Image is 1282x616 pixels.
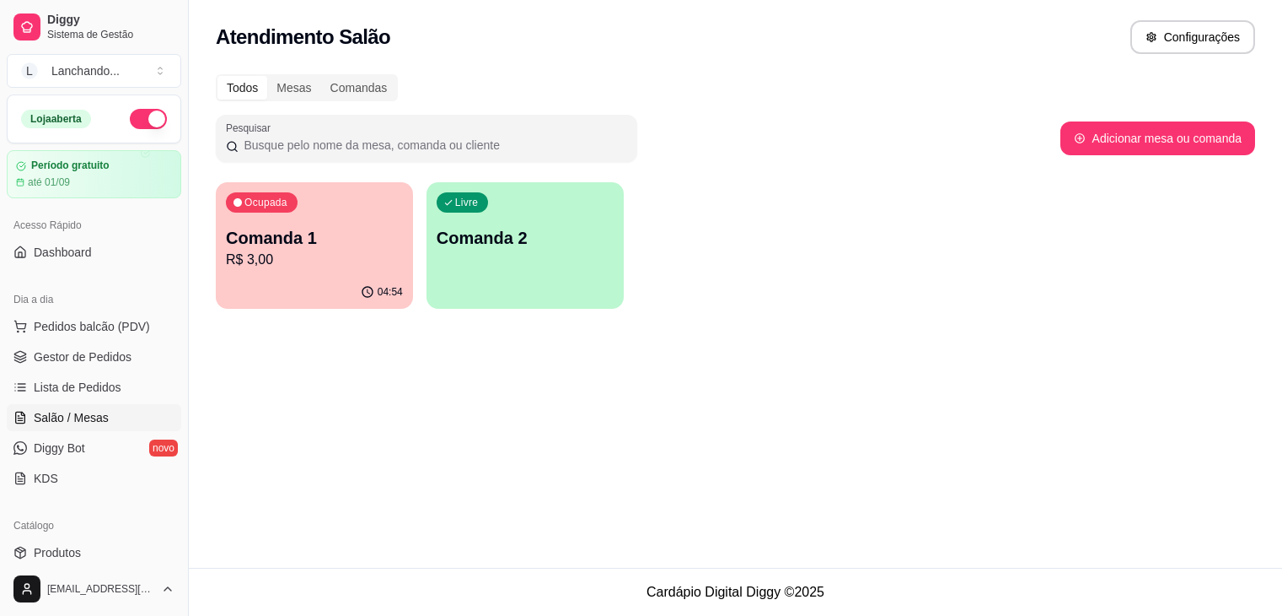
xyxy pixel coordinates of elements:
[216,182,413,309] button: OcupadaComanda 1R$ 3,0004:54
[7,7,181,47] a: DiggySistema de Gestão
[226,121,276,135] label: Pesquisar
[189,568,1282,616] footer: Cardápio Digital Diggy © 2025
[34,318,150,335] span: Pedidos balcão (PDV)
[34,409,109,426] span: Salão / Mesas
[321,76,397,100] div: Comandas
[455,196,479,209] p: Livre
[1130,20,1255,54] button: Configurações
[437,226,614,250] p: Comanda 2
[426,182,624,309] button: LivreComanda 2
[7,374,181,401] a: Lista de Pedidos
[7,286,181,313] div: Dia a dia
[7,212,181,239] div: Acesso Rápido
[7,54,181,88] button: Select a team
[7,313,181,340] button: Pedidos balcão (PDV)
[7,404,181,431] a: Salão / Mesas
[226,226,403,250] p: Comanda 1
[7,539,181,566] a: Produtos
[7,239,181,266] a: Dashboard
[28,176,70,189] article: até 01/09
[7,569,181,609] button: [EMAIL_ADDRESS][DOMAIN_NAME]
[217,76,267,100] div: Todos
[7,435,181,462] a: Diggy Botnovo
[239,137,627,154] input: Pesquisar
[47,13,174,28] span: Diggy
[1060,122,1255,155] button: Adicionar mesa ou comanda
[34,470,58,487] span: KDS
[34,349,131,365] span: Gestor de Pedidos
[130,109,167,129] button: Alterar Status
[21,110,91,128] div: Loja aberta
[7,512,181,539] div: Catálogo
[226,250,403,270] p: R$ 3,00
[21,62,38,79] span: L
[31,159,110,172] article: Período gratuito
[216,24,390,51] h2: Atendimento Salão
[51,62,120,79] div: Lanchando ...
[34,379,121,396] span: Lista de Pedidos
[7,150,181,198] a: Período gratuitoaté 01/09
[7,465,181,492] a: KDS
[47,582,154,596] span: [EMAIL_ADDRESS][DOMAIN_NAME]
[47,28,174,41] span: Sistema de Gestão
[34,440,85,457] span: Diggy Bot
[34,544,81,561] span: Produtos
[34,244,92,261] span: Dashboard
[7,343,181,370] a: Gestor de Pedidos
[267,76,320,100] div: Mesas
[244,196,287,209] p: Ocupada
[378,285,403,299] p: 04:54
